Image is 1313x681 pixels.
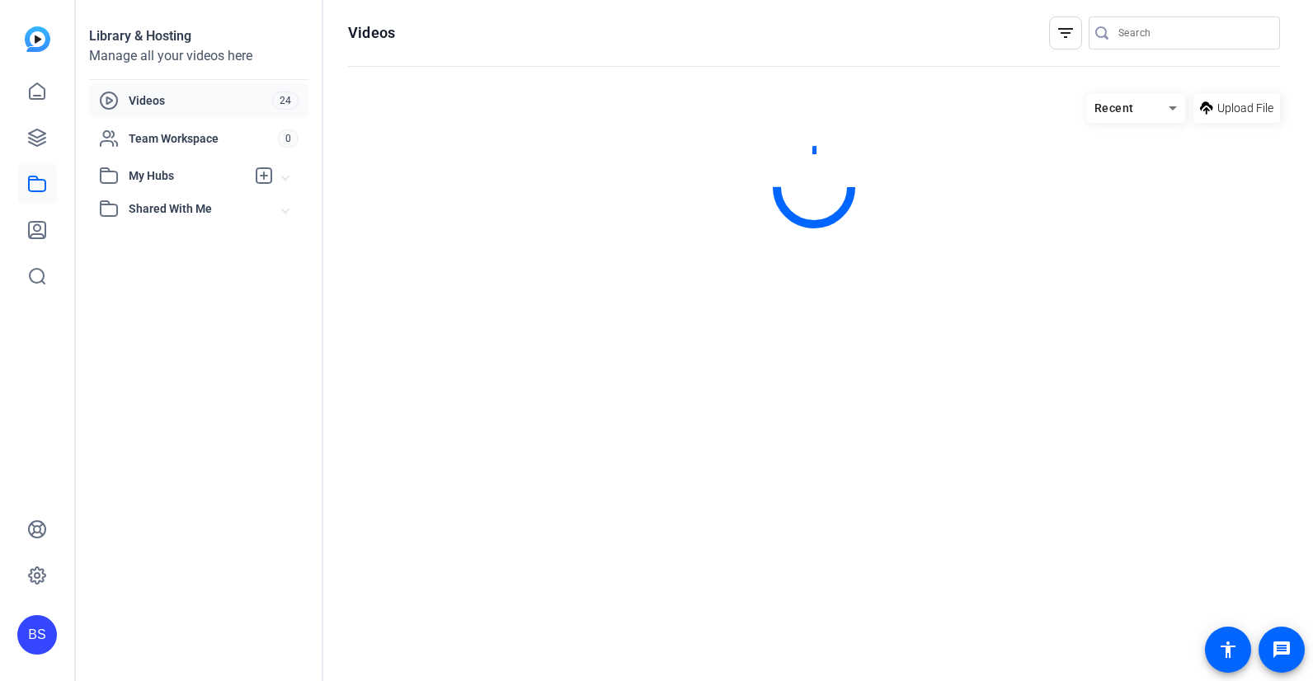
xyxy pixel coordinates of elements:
h1: Videos [348,23,395,43]
mat-icon: message [1272,640,1292,660]
span: Team Workspace [129,130,278,147]
span: Shared With Me [129,200,282,218]
input: Search [1118,23,1267,43]
span: Upload File [1217,100,1273,117]
mat-icon: accessibility [1218,640,1238,660]
img: blue-gradient.svg [25,26,50,52]
button: Upload File [1193,93,1280,123]
span: 0 [278,129,299,148]
span: Recent [1094,101,1134,115]
mat-icon: filter_list [1056,23,1075,43]
mat-expansion-panel-header: My Hubs [89,159,308,192]
span: My Hubs [129,167,246,185]
div: Library & Hosting [89,26,308,46]
span: Videos [129,92,272,109]
div: BS [17,615,57,655]
div: Manage all your videos here [89,46,308,66]
mat-expansion-panel-header: Shared With Me [89,192,308,225]
span: 24 [272,92,299,110]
